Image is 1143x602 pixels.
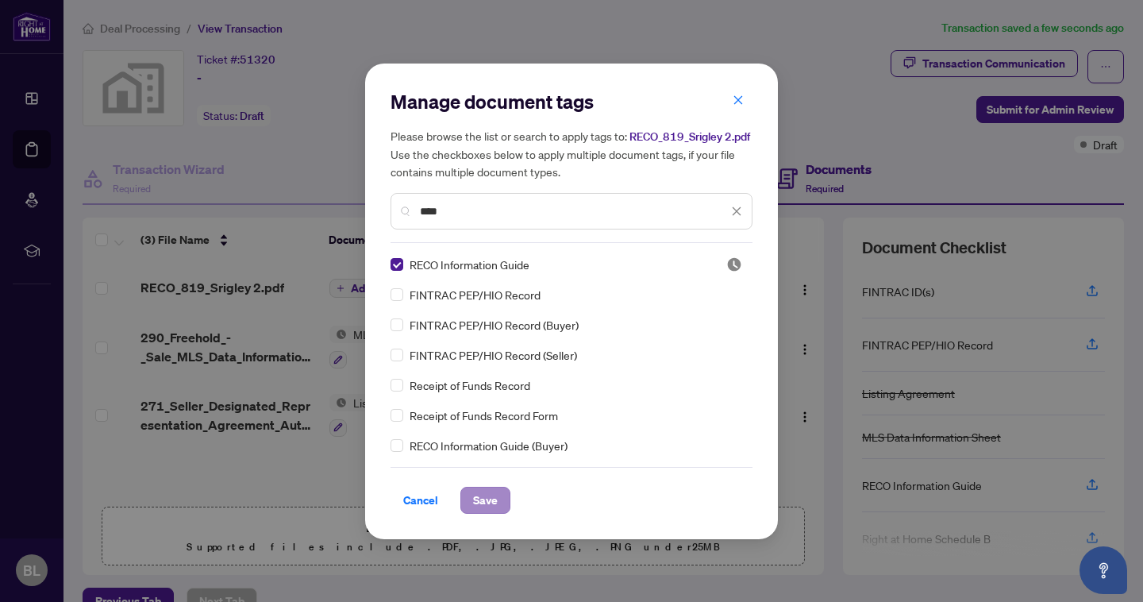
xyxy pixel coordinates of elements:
[391,89,752,114] h2: Manage document tags
[391,487,451,514] button: Cancel
[629,129,750,144] span: RECO_819_Srigley 2.pdf
[410,437,568,454] span: RECO Information Guide (Buyer)
[731,206,742,217] span: close
[726,257,742,272] span: Pending Review
[410,286,541,303] span: FINTRAC PEP/HIO Record
[733,95,744,106] span: close
[410,256,529,273] span: RECO Information Guide
[410,407,558,424] span: Receipt of Funds Record Form
[473,488,498,513] span: Save
[726,257,742,272] img: status
[460,487,510,514] button: Save
[410,316,579,334] span: FINTRAC PEP/HIO Record (Buyer)
[1079,546,1127,594] button: Open asap
[410,346,577,364] span: FINTRAC PEP/HIO Record (Seller)
[391,127,752,180] h5: Please browse the list or search to apply tags to: Use the checkboxes below to apply multiple doc...
[403,488,438,513] span: Cancel
[410,376,530,394] span: Receipt of Funds Record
